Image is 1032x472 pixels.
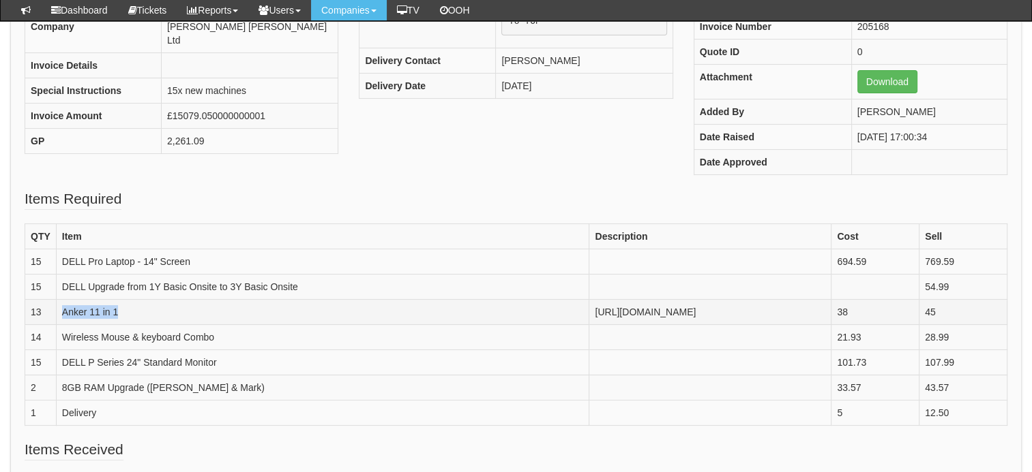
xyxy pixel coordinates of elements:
td: 2,261.09 [162,129,338,154]
td: 13 [25,300,57,325]
a: Download [857,70,917,93]
td: 54.99 [919,274,1007,300]
th: Date Approved [694,150,851,175]
td: DELL Upgrade from 1Y Basic Onsite to 3Y Basic Onsite [56,274,589,300]
td: 38 [831,300,919,325]
th: Invoice Number [694,14,851,40]
td: 2 [25,375,57,400]
th: Item [56,224,589,249]
td: 694.59 [831,249,919,274]
td: 101.73 [831,350,919,375]
th: Delivery Contact [359,48,496,73]
td: 43.57 [919,375,1007,400]
td: DELL P Series 24" Standard Monitor [56,350,589,375]
th: Added By [694,99,851,125]
td: Wireless Mouse & keyboard Combo [56,325,589,350]
td: [DATE] [496,73,673,98]
td: 0 [851,40,1007,65]
td: Anker 11 in 1 [56,300,589,325]
legend: Items Received [25,439,123,460]
td: 14 [25,325,57,350]
td: [DATE] 17:00:34 [851,125,1007,150]
td: 107.99 [919,350,1007,375]
th: Invoice Details [25,53,162,78]
td: 15 [25,350,57,375]
td: 12.50 [919,400,1007,426]
td: 15 [25,274,57,300]
td: 33.57 [831,375,919,400]
pre: To TOP [501,8,666,35]
th: QTY [25,224,57,249]
td: £15079.050000000001 [162,104,338,129]
td: DELL Pro Laptop - 14" Screen [56,249,589,274]
th: Quote ID [694,40,851,65]
td: [PERSON_NAME] [851,99,1007,125]
th: Attachment [694,65,851,99]
th: Sell [919,224,1007,249]
td: [PERSON_NAME] [PERSON_NAME] Ltd [162,14,338,53]
th: Company [25,14,162,53]
td: 769.59 [919,249,1007,274]
td: 8GB RAM Upgrade ([PERSON_NAME] & Mark) [56,375,589,400]
th: Date Raised [694,125,851,150]
th: Special Instructions [25,78,162,104]
th: GP [25,129,162,154]
td: 15 [25,249,57,274]
td: 21.93 [831,325,919,350]
td: [URL][DOMAIN_NAME] [589,300,831,325]
td: 28.99 [919,325,1007,350]
th: Invoice Amount [25,104,162,129]
td: [PERSON_NAME] [496,48,673,73]
td: 15x new machines [162,78,338,104]
td: Delivery [56,400,589,426]
td: 205168 [851,14,1007,40]
legend: Items Required [25,189,121,210]
th: Description [589,224,831,249]
td: 5 [831,400,919,426]
td: 45 [919,300,1007,325]
th: Delivery Date [359,73,496,98]
td: 1 [25,400,57,426]
th: Cost [831,224,919,249]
